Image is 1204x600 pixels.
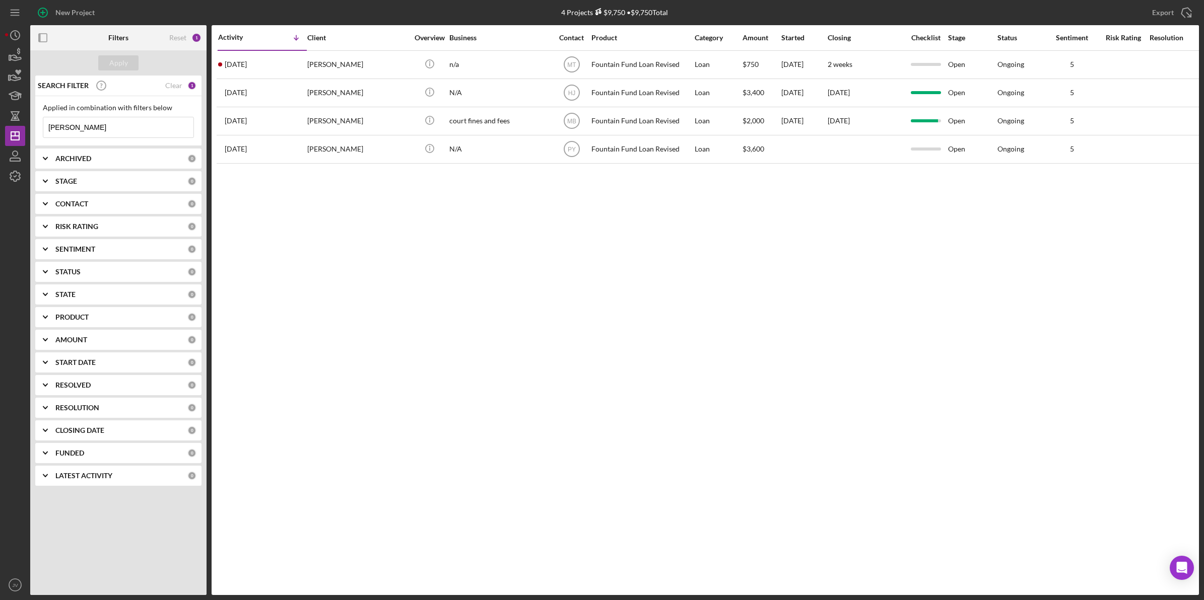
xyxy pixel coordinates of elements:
[109,55,128,70] div: Apply
[828,116,850,125] time: [DATE]
[307,51,408,78] div: [PERSON_NAME]
[997,34,1046,42] div: Status
[307,108,408,134] div: [PERSON_NAME]
[191,33,202,43] div: 1
[187,381,196,390] div: 0
[1047,34,1097,42] div: Sentiment
[828,60,852,68] time: 2 weeks
[997,60,1024,68] div: Ongoing
[55,449,84,457] b: FUNDED
[1170,556,1194,580] div: Open Intercom Messenger
[948,51,996,78] div: Open
[1098,34,1149,42] div: Risk Rating
[591,108,692,134] div: Fountain Fund Loan Revised
[997,145,1024,153] div: Ongoing
[169,34,186,42] div: Reset
[781,80,827,106] div: [DATE]
[187,471,196,480] div: 0
[55,222,98,231] b: RISK RATING
[225,60,247,68] time: 2025-08-07 23:29
[997,89,1024,97] div: Ongoing
[187,358,196,367] div: 0
[30,3,105,23] button: New Project
[904,34,947,42] div: Checklist
[108,34,128,42] b: Filters
[567,146,575,153] text: PY
[591,136,692,163] div: Fountain Fund Loan Revised
[187,154,196,163] div: 0
[695,34,742,42] div: Category
[55,336,87,344] b: AMOUNT
[828,88,850,97] time: [DATE]
[55,358,96,366] b: START DATE
[449,51,550,78] div: n/a
[5,575,25,595] button: JV
[98,55,139,70] button: Apply
[43,104,194,112] div: Applied in combination with filters below
[743,34,780,42] div: Amount
[1047,117,1097,125] div: 5
[997,117,1024,125] div: Ongoing
[55,155,91,163] b: ARCHIVED
[55,200,88,208] b: CONTACT
[55,313,89,321] b: PRODUCT
[55,177,77,185] b: STAGE
[593,8,625,17] div: $9,750
[187,335,196,344] div: 0
[567,61,576,68] text: MT
[187,267,196,276] div: 0
[695,51,742,78] div: Loan
[55,290,76,298] b: STATE
[781,34,827,42] div: Started
[1047,145,1097,153] div: 5
[55,426,104,434] b: CLOSING DATE
[55,268,81,276] b: STATUS
[187,177,196,186] div: 0
[225,117,247,125] time: 2025-01-15 20:45
[55,404,99,412] b: RESOLUTION
[695,136,742,163] div: Loan
[781,51,827,78] div: [DATE]
[695,108,742,134] div: Loan
[695,80,742,106] div: Loan
[1150,34,1198,42] div: Resolution
[307,34,408,42] div: Client
[187,199,196,208] div: 0
[187,245,196,254] div: 0
[187,448,196,458] div: 0
[411,34,448,42] div: Overview
[187,426,196,435] div: 0
[187,290,196,299] div: 0
[781,108,827,134] div: [DATE]
[449,108,550,134] div: court fines and fees
[55,3,95,23] div: New Project
[591,80,692,106] div: Fountain Fund Loan Revised
[591,34,692,42] div: Product
[187,81,196,90] div: 1
[948,136,996,163] div: Open
[38,82,89,90] b: SEARCH FILTER
[591,51,692,78] div: Fountain Fund Loan Revised
[1047,60,1097,68] div: 5
[307,80,408,106] div: [PERSON_NAME]
[561,8,668,17] div: 4 Projects • $9,750 Total
[828,34,903,42] div: Closing
[55,472,112,480] b: LATEST ACTIVITY
[449,80,550,106] div: N/A
[948,80,996,106] div: Open
[55,381,91,389] b: RESOLVED
[743,60,759,68] span: $750
[449,34,550,42] div: Business
[55,245,95,253] b: SENTIMENT
[187,313,196,322] div: 0
[1152,3,1174,23] div: Export
[225,145,247,153] time: 2022-05-18 13:28
[743,144,764,153] span: $3,600
[218,33,262,41] div: Activity
[1047,89,1097,97] div: 5
[743,88,764,97] span: $3,400
[449,136,550,163] div: N/A
[1142,3,1199,23] button: Export
[187,403,196,412] div: 0
[12,582,18,588] text: JV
